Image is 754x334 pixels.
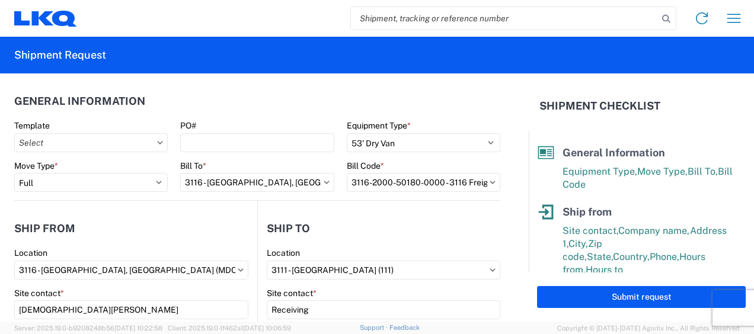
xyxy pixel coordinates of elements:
[347,160,384,171] label: Bill Code
[539,99,660,113] h2: Shipment Checklist
[14,95,145,107] h2: General Information
[14,133,168,152] input: Select
[114,325,162,332] span: [DATE] 10:22:58
[389,324,420,331] a: Feedback
[587,251,613,262] span: State,
[180,120,196,131] label: PO#
[267,223,310,235] h2: Ship to
[563,166,637,177] span: Equipment Type,
[180,173,334,192] input: Select
[267,248,300,258] label: Location
[563,225,618,236] span: Site contact,
[14,48,106,62] h2: Shipment Request
[586,264,623,275] span: Hours to
[14,120,50,131] label: Template
[267,261,500,280] input: Select
[557,323,740,333] span: Copyright © [DATE]-[DATE] Agistix Inc., All Rights Reserved
[180,160,206,171] label: Bill To
[14,325,162,332] span: Server: 2025.19.0-b9208248b56
[14,261,248,280] input: Select
[14,248,47,258] label: Location
[568,238,588,249] span: City,
[347,173,500,192] input: Select
[168,325,291,332] span: Client: 2025.19.0-1f462a1
[14,160,58,171] label: Move Type
[618,225,690,236] span: Company name,
[563,146,665,159] span: General Information
[360,324,389,331] a: Support
[14,288,64,298] label: Site contact
[688,166,718,177] span: Bill To,
[351,7,658,30] input: Shipment, tracking or reference number
[613,251,650,262] span: Country,
[14,223,75,235] h2: Ship from
[637,166,688,177] span: Move Type,
[537,286,746,308] button: Submit request
[650,251,679,262] span: Phone,
[267,288,317,298] label: Site contact
[563,205,612,218] span: Ship from
[347,120,411,131] label: Equipment Type
[243,325,291,332] span: [DATE] 10:06:59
